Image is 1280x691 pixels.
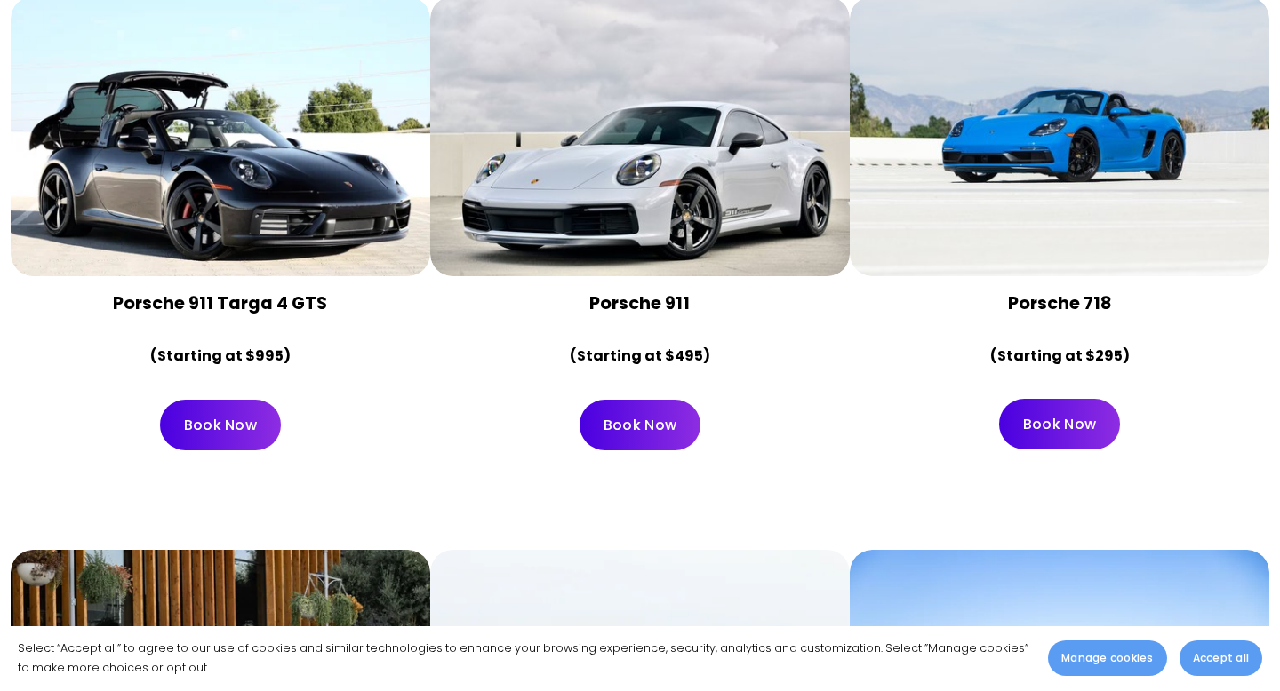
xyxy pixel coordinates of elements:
strong: (Starting at $995) [150,345,291,366]
strong: Porsche 911 [589,291,690,315]
strong: Porsche 911 Targa 4 GTS [113,291,327,315]
strong: (Starting at $495) [570,345,710,366]
strong: Porsche 718 [1008,291,1111,315]
button: Accept all [1180,640,1262,676]
strong: (Starting at $295) [990,345,1130,366]
span: Accept all [1193,650,1249,666]
a: Book Now [160,400,281,450]
p: Select “Accept all” to agree to our use of cookies and similar technologies to enhance your brows... [18,639,1030,679]
button: Manage cookies [1048,640,1166,676]
span: Manage cookies [1061,650,1153,666]
a: Book Now [580,400,700,450]
a: Book Now [999,399,1120,449]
